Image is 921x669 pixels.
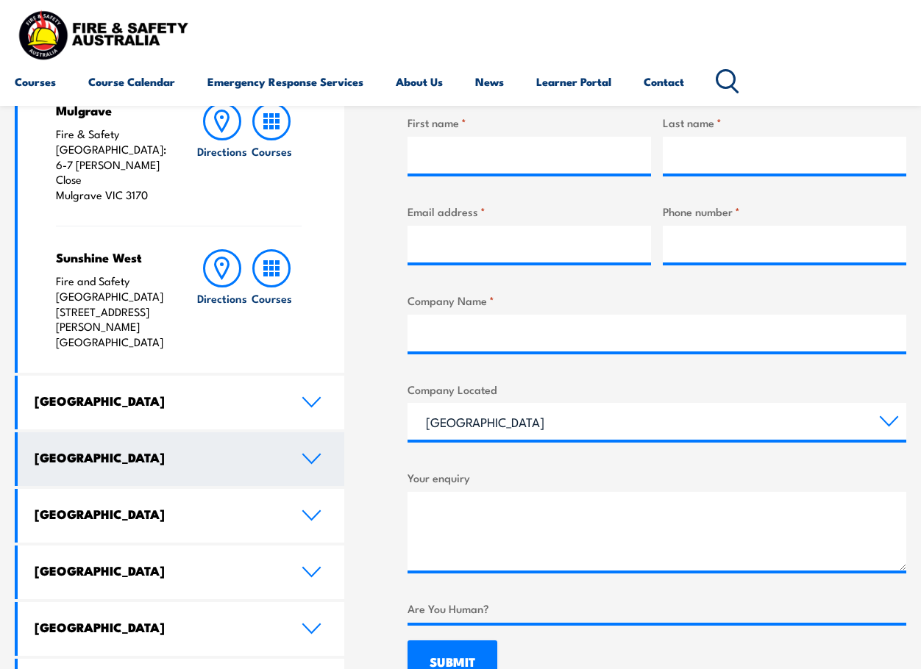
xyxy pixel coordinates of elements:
[198,102,247,203] a: Directions
[663,203,906,220] label: Phone number
[18,489,344,543] a: [GEOGRAPHIC_DATA]
[35,393,279,409] h4: [GEOGRAPHIC_DATA]
[408,381,906,398] label: Company Located
[35,506,279,522] h4: [GEOGRAPHIC_DATA]
[247,102,296,203] a: Courses
[408,469,906,486] label: Your enquiry
[252,290,292,306] h6: Courses
[35,449,279,465] h4: [GEOGRAPHIC_DATA]
[396,64,443,99] a: About Us
[644,64,684,99] a: Contact
[408,203,651,220] label: Email address
[18,545,344,599] a: [GEOGRAPHIC_DATA]
[197,143,247,159] h6: Directions
[475,64,504,99] a: News
[15,64,56,99] a: Courses
[88,64,175,99] a: Course Calendar
[252,143,292,159] h6: Courses
[35,619,279,635] h4: [GEOGRAPHIC_DATA]
[408,600,906,617] label: Are You Human?
[197,290,247,306] h6: Directions
[56,126,170,203] p: Fire & Safety [GEOGRAPHIC_DATA]: 6-7 [PERSON_NAME] Close Mulgrave VIC 3170
[536,64,611,99] a: Learner Portal
[18,376,344,429] a: [GEOGRAPHIC_DATA]
[56,273,170,350] p: Fire and Safety [GEOGRAPHIC_DATA] [STREET_ADDRESS][PERSON_NAME] [GEOGRAPHIC_DATA]
[56,102,170,118] h4: Mulgrave
[408,114,651,131] label: First name
[18,432,344,486] a: [GEOGRAPHIC_DATA]
[663,114,906,131] label: Last name
[408,292,906,309] label: Company Name
[198,249,247,350] a: Directions
[207,64,363,99] a: Emergency Response Services
[56,249,170,265] h4: Sunshine West
[247,249,296,350] a: Courses
[35,562,279,579] h4: [GEOGRAPHIC_DATA]
[18,602,344,656] a: [GEOGRAPHIC_DATA]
